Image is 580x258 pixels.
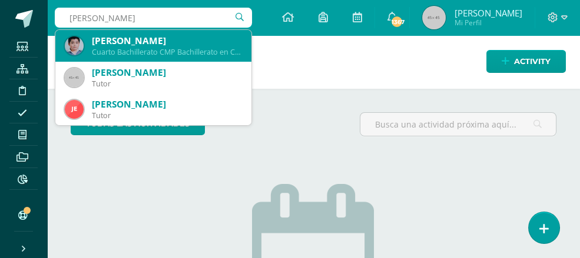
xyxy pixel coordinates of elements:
a: Activity [486,50,566,73]
span: Mi Perfil [455,18,522,28]
input: Busca una actividad próxima aquí... [360,113,556,136]
img: 42ab7bfbb057d48d8415859f9393c463.png [65,100,84,119]
div: Cuarto Bachillerato CMP Bachillerato en CCLL con Orientación en Computación 2014000273 [92,47,242,57]
img: 45x45 [65,68,84,87]
div: [PERSON_NAME] [92,66,242,79]
div: Tutor [92,79,242,89]
div: [PERSON_NAME] [92,35,242,47]
span: [PERSON_NAME] [455,7,522,19]
h1: Activities [61,35,566,89]
span: Activity [514,51,551,72]
input: Search a user… [55,8,252,28]
div: Tutor [92,110,242,120]
span: 1367 [390,15,403,28]
div: [PERSON_NAME] [92,98,242,110]
img: 45x45 [422,6,446,29]
img: 706355f9888efad8097286793b123fd8.png [65,36,84,55]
